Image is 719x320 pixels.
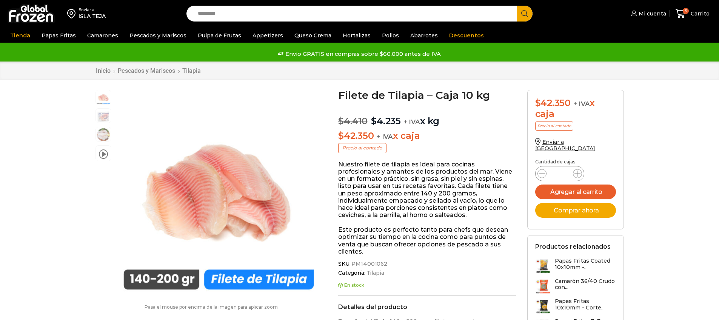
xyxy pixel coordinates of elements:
a: Camarones [83,28,122,43]
h3: Camarón 36/40 Crudo con... [555,278,616,291]
a: Enviar a [GEOGRAPHIC_DATA] [535,138,596,152]
span: $ [338,115,344,126]
bdi: 42.350 [338,130,374,141]
a: 5 Carrito [674,5,711,23]
span: Mi cuenta [637,10,666,17]
bdi: 4.235 [371,115,401,126]
a: Tilapia [182,67,201,74]
a: Pescados y Mariscos [117,67,176,74]
p: x caja [338,131,516,142]
span: 5 [683,8,689,14]
bdi: 42.350 [535,97,571,108]
img: address-field-icon.svg [67,7,79,20]
div: x caja [535,98,616,120]
img: tilapia-filete [115,90,322,297]
a: Papas Fritas Coated 10x10mm -... [535,258,616,274]
a: Tilapia [365,270,384,276]
h2: Detalles del producto [338,303,516,311]
p: En stock [338,283,516,288]
span: SKU: [338,261,516,267]
a: Papas Fritas [38,28,80,43]
a: Appetizers [249,28,287,43]
p: Cantidad de cajas [535,159,616,165]
bdi: 4.410 [338,115,368,126]
a: Pescados y Mariscos [126,28,190,43]
p: Este producto es perfecto tanto para chefs que desean optimizar su tiempo en la cocina como para ... [338,226,516,255]
h1: Filete de Tilapia – Caja 10 kg [338,90,516,100]
a: Pollos [378,28,403,43]
a: Camarón 36/40 Crudo con... [535,278,616,294]
span: Categoría: [338,270,516,276]
div: Enviar a [79,7,106,12]
div: ISLA TEJA [79,12,106,20]
h2: Productos relacionados [535,243,611,250]
button: Agregar al carrito [535,185,616,199]
p: Nuestro filete de tilapia es ideal para cocinas profesionales y amantes de los productos del mar.... [338,161,516,219]
span: PM14001062 [350,261,387,267]
input: Product quantity [553,168,567,179]
span: + IVA [573,100,590,108]
p: Precio al contado [338,143,386,153]
a: Descuentos [445,28,488,43]
a: Abarrotes [406,28,442,43]
h3: Papas Fritas Coated 10x10mm -... [555,258,616,271]
a: Hortalizas [339,28,374,43]
a: Tienda [6,28,34,43]
span: $ [535,97,541,108]
div: 1 / 4 [115,90,322,297]
span: $ [371,115,377,126]
a: Inicio [95,67,111,74]
a: Mi cuenta [629,6,666,21]
a: Queso Crema [291,28,335,43]
span: plato-tilapia [96,127,111,142]
p: Precio al contado [535,122,573,131]
span: Carrito [689,10,710,17]
button: Search button [517,6,533,22]
a: Papas Fritas 10x10mm - Corte... [535,298,616,314]
span: tilapia-filete [96,90,111,105]
p: Pasa el mouse por encima de la imagen para aplicar zoom [95,305,327,310]
span: + IVA [403,118,420,126]
button: Comprar ahora [535,203,616,218]
span: $ [338,130,344,141]
span: + IVA [376,133,393,140]
h3: Papas Fritas 10x10mm - Corte... [555,298,616,311]
p: x kg [338,108,516,127]
a: Pulpa de Frutas [194,28,245,43]
nav: Breadcrumb [95,67,201,74]
span: tilapia-4 [96,109,111,124]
